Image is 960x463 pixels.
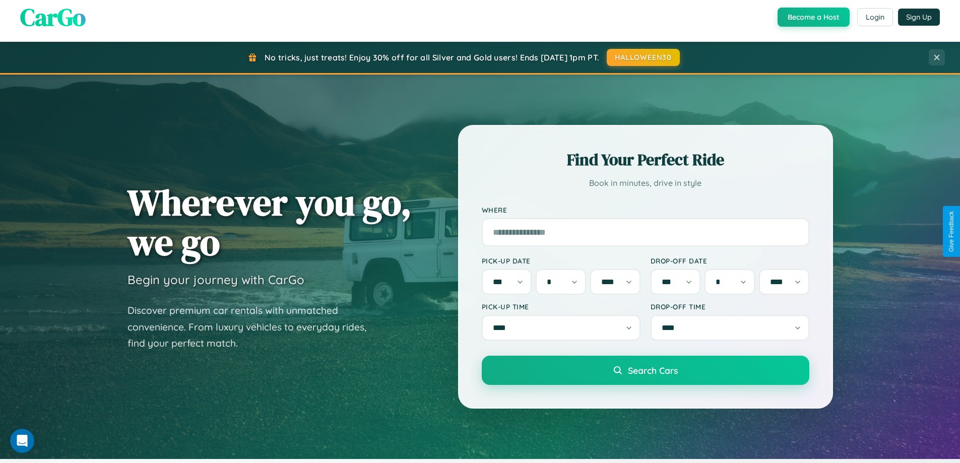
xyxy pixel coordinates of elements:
h3: Begin your journey with CarGo [127,272,304,287]
span: CarGo [20,1,86,34]
span: Search Cars [628,365,678,376]
button: Sign Up [898,9,940,26]
button: Login [857,8,893,26]
label: Pick-up Time [482,302,641,311]
h1: Wherever you go, we go [127,182,412,262]
iframe: Intercom live chat [10,429,34,453]
span: No tricks, just treats! Enjoy 30% off for all Silver and Gold users! Ends [DATE] 1pm PT. [265,52,599,62]
button: Become a Host [778,8,850,27]
label: Pick-up Date [482,256,641,265]
button: Search Cars [482,356,809,385]
div: Give Feedback [948,211,955,252]
label: Drop-off Date [651,256,809,265]
label: Drop-off Time [651,302,809,311]
p: Discover premium car rentals with unmatched convenience. From luxury vehicles to everyday rides, ... [127,302,379,352]
label: Where [482,206,809,214]
button: HALLOWEEN30 [607,49,680,66]
h2: Find Your Perfect Ride [482,149,809,171]
p: Book in minutes, drive in style [482,176,809,190]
